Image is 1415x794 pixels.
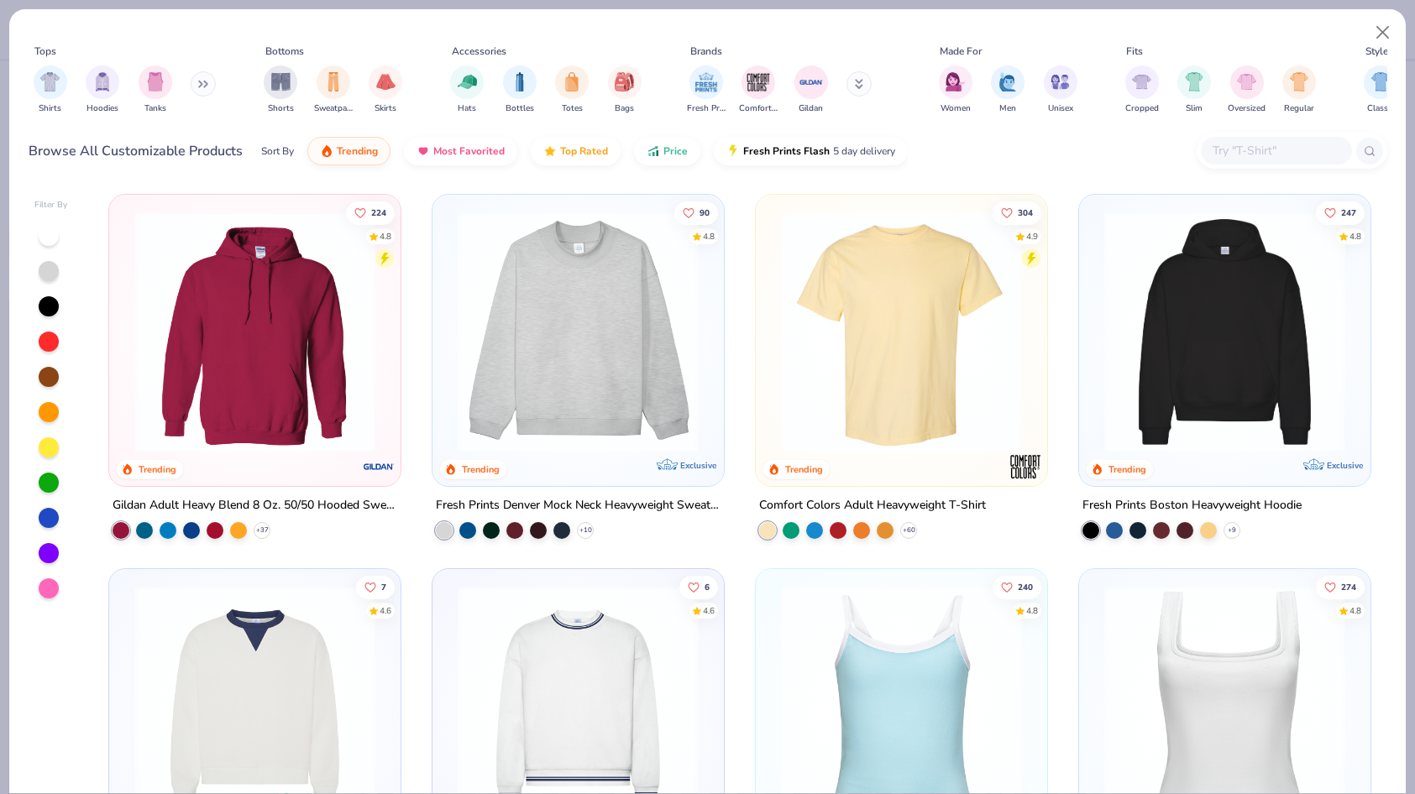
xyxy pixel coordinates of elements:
img: flash.gif [726,144,740,158]
span: 7 [381,582,386,591]
button: Fresh Prints Flash5 day delivery [714,137,908,165]
div: filter for Men [991,65,1025,115]
span: Bottles [506,102,534,115]
button: filter button [314,65,353,115]
img: Skirts Image [376,72,396,91]
div: Tops [34,44,56,59]
span: 240 [1018,582,1033,591]
button: Like [356,575,395,598]
div: Brands [690,44,722,59]
button: filter button [34,65,67,115]
span: 5 day delivery [833,142,895,161]
span: Oversized [1228,102,1266,115]
img: Unisex Image [1051,72,1070,91]
button: Like [1316,575,1365,598]
div: 4.8 [1349,230,1361,243]
button: Like [993,575,1041,598]
span: + 37 [256,525,269,535]
img: Comfort Colors logo [1009,450,1042,483]
span: Unisex [1048,102,1073,115]
span: Totes [562,102,583,115]
span: Trending [337,144,378,158]
img: Regular Image [1290,72,1309,91]
div: filter for Regular [1282,65,1316,115]
div: Accessories [452,44,506,59]
button: filter button [139,65,172,115]
div: filter for Skirts [369,65,402,115]
button: Most Favorited [404,137,517,165]
span: + 10 [579,525,592,535]
div: 4.9 [1026,230,1038,243]
img: most_fav.gif [417,144,430,158]
div: Browse All Customizable Products [29,141,243,161]
div: filter for Totes [555,65,589,115]
img: Men Image [998,72,1017,91]
img: Shirts Image [40,72,60,91]
button: filter button [1282,65,1316,115]
div: Styles [1365,44,1393,59]
button: filter button [1177,65,1211,115]
span: Gildan [799,102,823,115]
button: Trending [307,137,390,165]
button: Like [674,201,718,224]
div: 4.8 [1026,604,1038,617]
img: Women Image [946,72,965,91]
button: filter button [1364,65,1397,115]
button: filter button [450,65,484,115]
span: Regular [1284,102,1314,115]
span: Fresh Prints Flash [743,144,830,158]
div: 4.8 [380,230,391,243]
div: 4.8 [703,230,715,243]
img: Tanks Image [146,72,165,91]
span: Shirts [39,102,61,115]
div: Fresh Prints Boston Heavyweight Hoodie [1082,495,1302,516]
img: trending.gif [320,144,333,158]
img: Sweatpants Image [324,72,343,91]
img: Hoodies Image [93,72,112,91]
button: filter button [86,65,119,115]
div: filter for Shirts [34,65,67,115]
div: filter for Oversized [1228,65,1266,115]
div: filter for Tanks [139,65,172,115]
span: Hoodies [86,102,118,115]
img: Cropped Image [1132,72,1151,91]
img: 01756b78-01f6-4cc6-8d8a-3c30c1a0c8ac [126,212,384,452]
img: Oversized Image [1237,72,1256,91]
div: filter for Hats [450,65,484,115]
span: Classic [1367,102,1394,115]
span: 274 [1341,582,1356,591]
img: Fresh Prints Image [694,70,719,95]
span: Hats [458,102,476,115]
img: Gildan Image [799,70,824,95]
span: Cropped [1125,102,1159,115]
span: Sweatpants [314,102,353,115]
span: 90 [700,208,710,217]
div: filter for Fresh Prints [687,65,726,115]
button: Top Rated [531,137,621,165]
div: filter for Hoodies [86,65,119,115]
img: Shorts Image [271,72,291,91]
div: Gildan Adult Heavy Blend 8 Oz. 50/50 Hooded Sweatshirt [113,495,397,516]
img: Gildan logo [362,450,396,483]
button: filter button [555,65,589,115]
img: Classic Image [1371,72,1391,91]
div: filter for Comfort Colors [739,65,778,115]
div: filter for Women [939,65,972,115]
div: Fits [1126,44,1143,59]
span: Most Favorited [433,144,505,158]
span: Women [941,102,971,115]
span: 224 [371,208,386,217]
img: Totes Image [563,72,581,91]
span: Bags [615,102,634,115]
button: filter button [503,65,537,115]
div: Fresh Prints Denver Mock Neck Heavyweight Sweatshirt [436,495,721,516]
div: 4.6 [703,604,715,617]
span: Fresh Prints [687,102,726,115]
div: filter for Classic [1364,65,1397,115]
img: Bottles Image [511,72,529,91]
button: filter button [939,65,972,115]
button: filter button [608,65,642,115]
button: filter button [794,65,828,115]
div: 4.8 [1349,604,1361,617]
button: Like [993,201,1041,224]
